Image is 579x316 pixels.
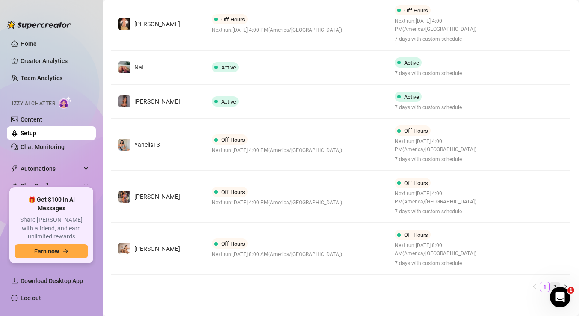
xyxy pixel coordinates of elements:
span: Next run: [DATE] 4:00 PM ( America/[GEOGRAPHIC_DATA] ) [212,146,342,155]
span: Earn now [34,248,59,255]
span: Off Hours [404,180,428,186]
span: thunderbolt [11,165,18,172]
a: Content [21,116,42,123]
span: Off Hours [404,232,428,238]
span: Next run: [DATE] 4:00 PM ( America/[GEOGRAPHIC_DATA] ) [212,199,342,207]
a: 1 [540,282,549,292]
span: Nat [134,64,144,71]
span: Active [221,98,236,105]
span: Next run: [DATE] 8:00 AM ( America/[GEOGRAPHIC_DATA] ) [395,241,503,258]
span: Chat Copilot [21,179,81,193]
span: Download Desktop App [21,277,83,284]
img: Nat [118,61,130,73]
span: Active [404,94,419,100]
span: Off Hours [221,16,245,23]
a: Team Analytics [21,75,62,81]
li: 1 [540,282,550,292]
span: 🎁 Get $100 in AI Messages [15,196,88,212]
span: Next run: [DATE] 4:00 PM ( America/[GEOGRAPHIC_DATA] ) [395,190,503,206]
span: [PERSON_NAME] [134,193,180,200]
span: Active [221,64,236,71]
img: logo-BBDzfeDw.svg [7,21,71,29]
span: Izzy AI Chatter [12,100,55,108]
span: 7 days with custom schedule [395,35,503,43]
li: Next Page [560,282,570,292]
a: Log out [21,295,41,301]
span: download [11,277,18,284]
span: Next run: [DATE] 4:00 PM ( America/[GEOGRAPHIC_DATA] ) [395,137,503,154]
img: Dayami [118,243,130,255]
a: Chat Monitoring [21,143,65,150]
li: Previous Page [529,282,540,292]
span: Active [404,60,419,66]
li: 2 [550,282,560,292]
span: left [532,284,537,289]
img: JoJo [118,191,130,203]
a: Home [21,40,37,47]
span: 7 days with custom schedule [395,155,503,164]
span: 7 days with custom schedule [395,104,462,112]
span: Yanelis13 [134,141,160,148]
img: Maday [118,95,130,107]
span: Off Hours [221,241,245,247]
span: 1 [567,287,574,294]
a: Setup [21,130,36,137]
button: left [529,282,540,292]
span: 7 days with custom schedule [395,69,462,78]
span: Next run: [DATE] 8:00 AM ( America/[GEOGRAPHIC_DATA] ) [212,250,342,259]
span: [PERSON_NAME] [134,98,180,105]
img: Chat Copilot [11,183,17,189]
img: AI Chatter [59,96,72,109]
span: Next run: [DATE] 4:00 PM ( America/[GEOGRAPHIC_DATA] ) [395,17,503,33]
span: 7 days with custom schedule [395,208,503,216]
span: Share [PERSON_NAME] with a friend, and earn unlimited rewards [15,216,88,241]
span: right [563,284,568,289]
a: Creator Analytics [21,54,89,68]
iframe: Intercom live chat [550,287,570,307]
span: Off Hours [221,189,245,195]
button: right [560,282,570,292]
span: 7 days with custom schedule [395,259,503,268]
span: [PERSON_NAME] [134,21,180,27]
span: Off Hours [404,7,428,14]
img: Yanelis13 [118,139,130,151]
span: Off Hours [404,128,428,134]
a: 2 [550,282,560,292]
span: Automations [21,162,81,176]
img: Natalie [118,18,130,30]
span: [PERSON_NAME] [134,245,180,252]
span: Next run: [DATE] 4:00 PM ( America/[GEOGRAPHIC_DATA] ) [212,26,342,34]
span: arrow-right [62,248,68,254]
button: Earn nowarrow-right [15,244,88,258]
span: Off Hours [221,137,245,143]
